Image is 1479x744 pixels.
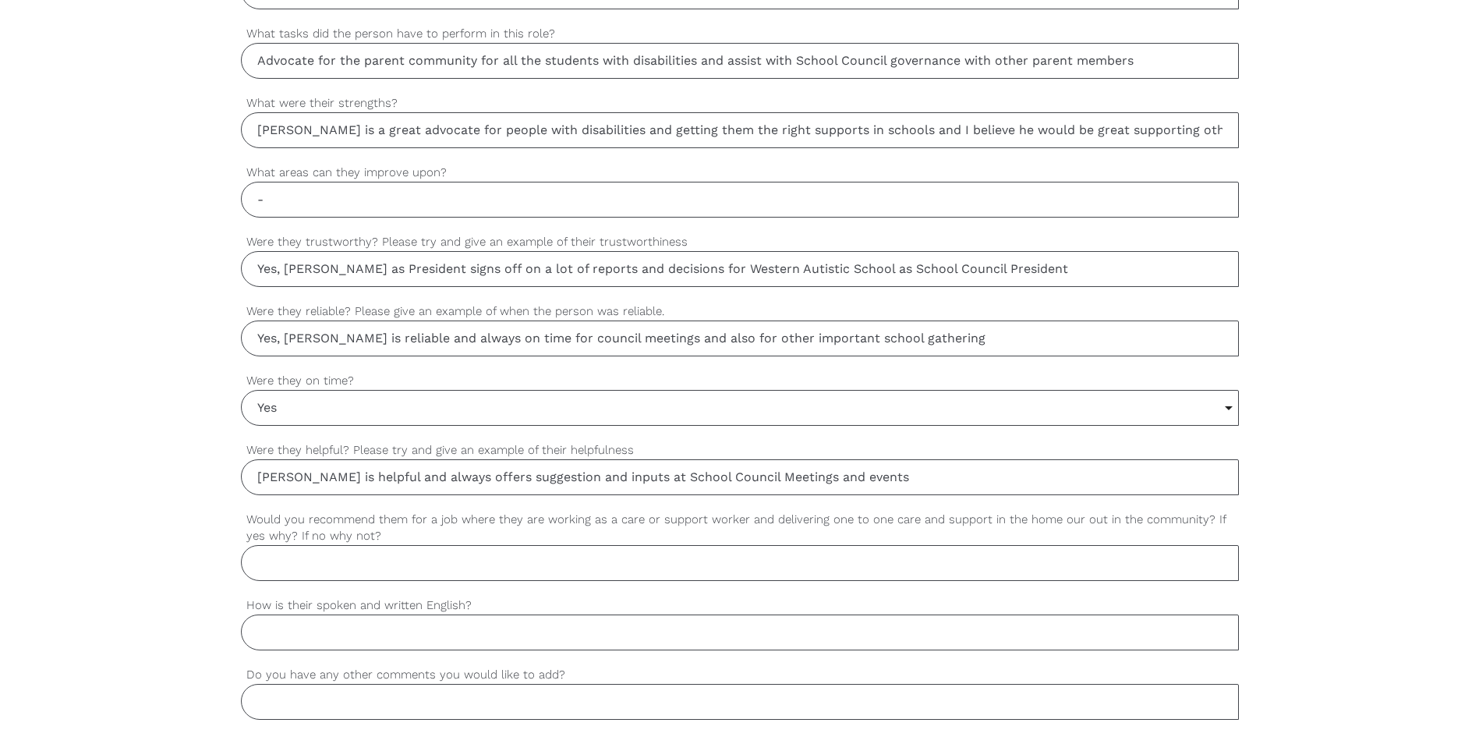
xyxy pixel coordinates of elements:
label: Were they reliable? Please give an example of when the person was reliable. [241,303,1239,321]
label: What areas can they improve upon? [241,164,1239,182]
label: Were they helpful? Please try and give an example of their helpfulness [241,441,1239,459]
label: Do you have any other comments you would like to add? [241,666,1239,684]
label: Would you recommend them for a job where they are working as a care or support worker and deliver... [241,511,1239,545]
label: What were their strengths? [241,94,1239,112]
label: Were they trustworthy? Please try and give an example of their trustworthiness [241,233,1239,251]
label: What tasks did the person have to perform in this role? [241,25,1239,43]
label: Were they on time? [241,372,1239,390]
label: How is their spoken and written English? [241,597,1239,615]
